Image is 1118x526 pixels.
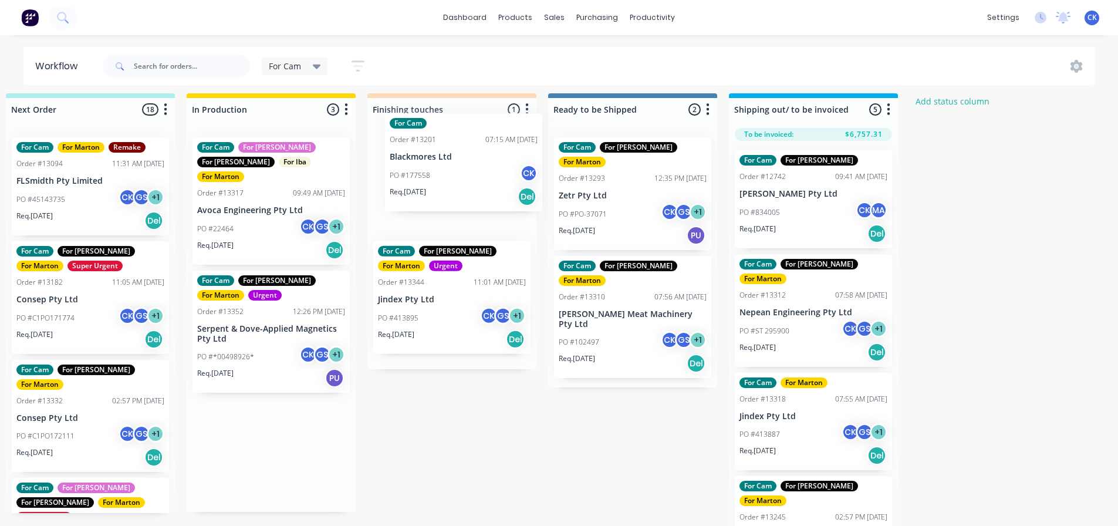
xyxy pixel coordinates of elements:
input: Enter column name… [192,103,308,116]
div: productivity [624,9,681,26]
span: 2 [688,103,701,116]
span: For Cam [269,60,301,72]
div: purchasing [570,9,624,26]
div: settings [981,9,1025,26]
input: Enter column name… [553,103,669,116]
span: To be invoiced: [744,129,793,140]
span: $6,757.31 [845,129,883,140]
span: 1 [508,103,520,116]
button: Add status column [910,93,996,109]
input: Enter column name… [373,103,488,116]
div: sales [538,9,570,26]
div: Workflow [35,59,83,73]
input: Search for orders... [134,55,250,78]
div: products [492,9,538,26]
input: Enter column name… [11,103,127,116]
span: 18 [142,103,158,116]
input: Enter column name… [734,103,850,116]
span: 5 [869,103,881,116]
a: dashboard [437,9,492,26]
img: Factory [21,9,39,26]
span: 3 [327,103,339,116]
span: CK [1087,12,1097,23]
